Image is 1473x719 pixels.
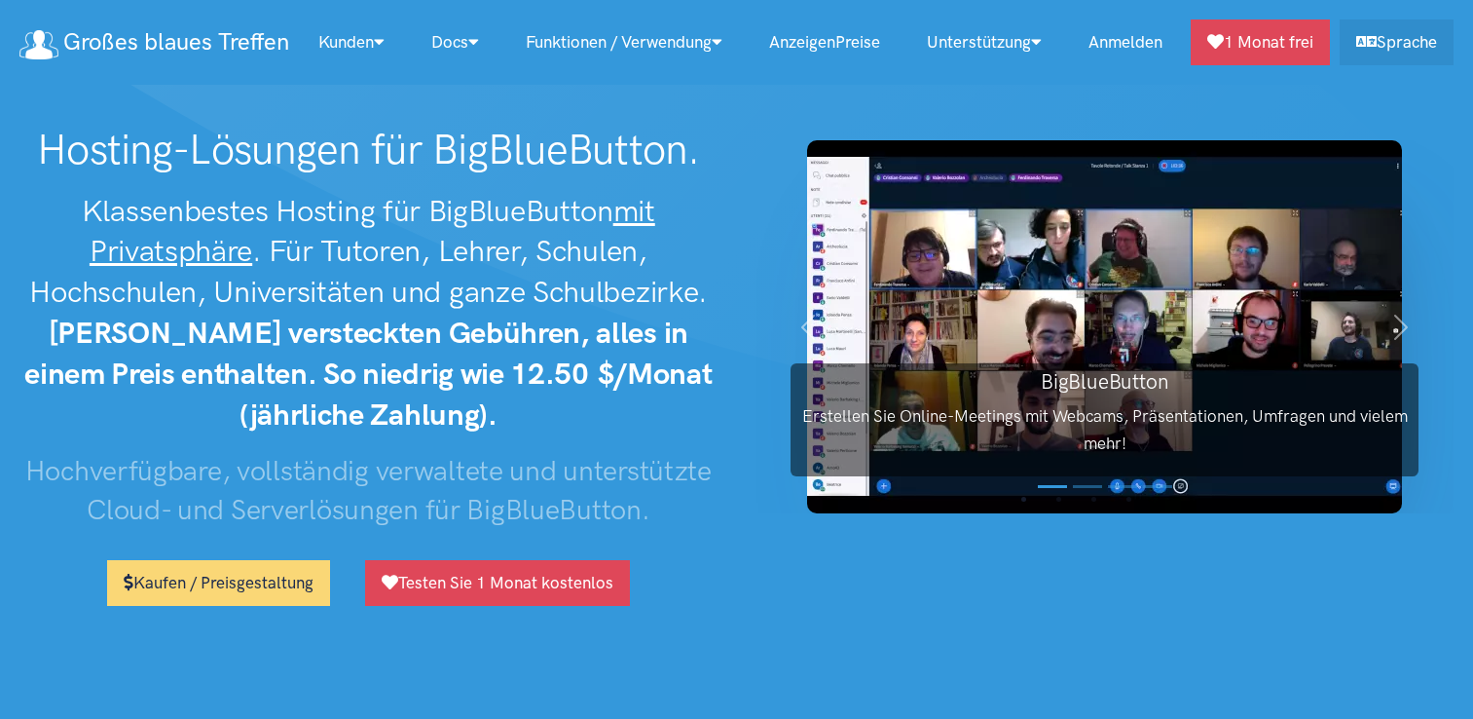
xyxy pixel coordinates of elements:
a: Unterstützung [903,21,1065,63]
img: BigBlueButton-Screenshot [807,140,1402,513]
a: Sprache [1340,19,1454,65]
img: Logo [19,30,58,59]
a: Kaufen / Preisgestaltung [107,560,330,606]
a: Kunden [295,21,408,63]
strong: [PERSON_NAME] versteckten Gebühren, alles in einem Preis enthalten. So niedrig wie 12.50 $/Monat ... [24,315,712,433]
h3: BigBlueButton [791,367,1418,396]
a: 1 Monat frei [1191,19,1330,65]
a: Großes blaues Treffen [19,21,289,63]
h3: Hochverfügbare, vollständig verwaltete und unterstützte Cloud- und Serverlösungen für BigBlueButton. [19,451,718,530]
a: Testen Sie 1 Monat kostenlos [365,560,630,606]
h1: Hosting-Lösungen für BigBlueButton. [19,125,718,175]
a: Anmelden [1065,21,1186,63]
p: Erstellen Sie Online-Meetings mit Webcams, Präsentationen, Umfragen und vielem mehr! [791,403,1418,456]
a: Funktionen / Verwendung [502,21,746,63]
h2: Klassenbestes Hosting für BigBlueButton . Für Tutoren, Lehrer, Schulen, Hochschulen, Universitäte... [19,191,718,435]
a: Docs [408,21,502,63]
a: AnzeigenPreise [746,21,903,63]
